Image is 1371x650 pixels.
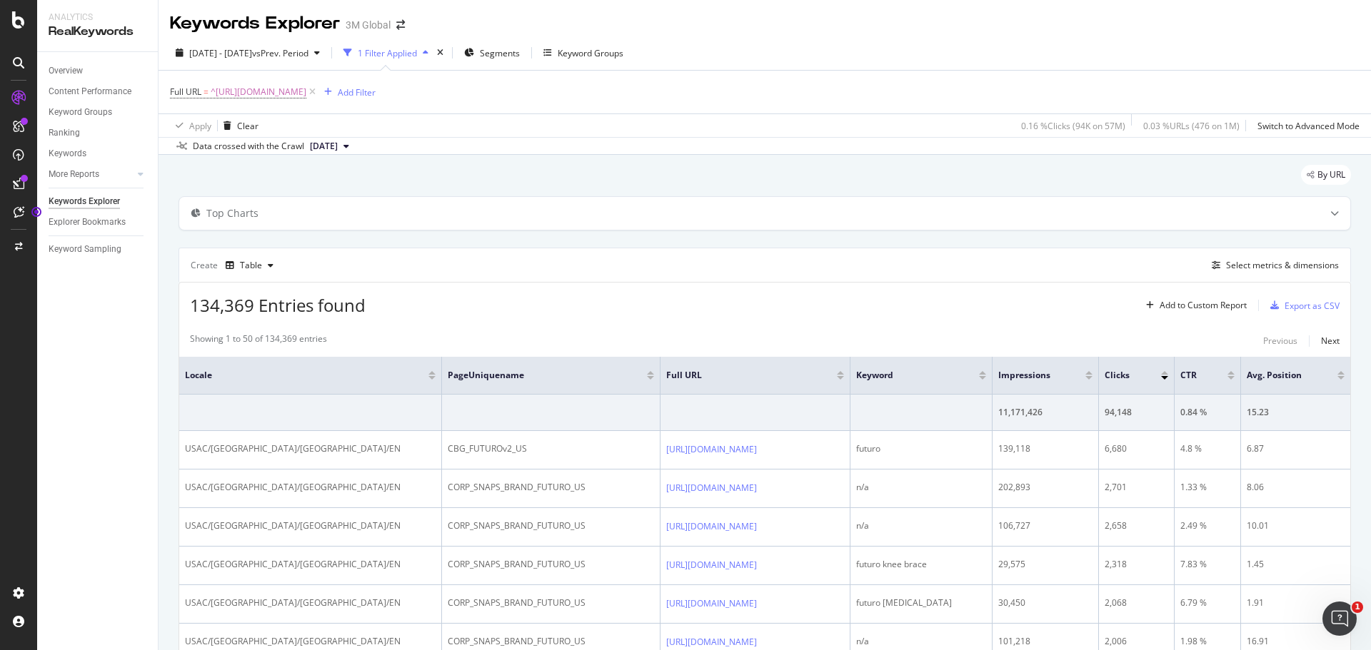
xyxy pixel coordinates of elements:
span: [DATE] - [DATE] [189,47,252,59]
div: Explorer Bookmarks [49,215,126,230]
button: Segments [458,41,526,64]
div: More Reports [49,167,99,182]
div: USAC/[GEOGRAPHIC_DATA]/[GEOGRAPHIC_DATA]/EN [185,442,436,455]
button: Switch to Advanced Mode [1252,114,1360,137]
div: 6.87 [1247,442,1345,455]
span: locale [185,369,407,382]
button: [DATE] - [DATE]vsPrev. Period [170,41,326,64]
button: Previous [1263,332,1297,350]
a: Overview [49,64,148,78]
span: 134,369 Entries found [190,293,366,317]
a: Keywords Explorer [49,194,148,209]
div: Previous [1263,335,1297,347]
div: 16.91 [1247,635,1345,648]
div: 30,450 [998,596,1093,609]
a: Explorer Bookmarks [49,215,148,230]
div: 1.45 [1247,558,1345,571]
div: USAC/[GEOGRAPHIC_DATA]/[GEOGRAPHIC_DATA]/EN [185,596,436,609]
div: Next [1321,335,1340,347]
div: Top Charts [206,206,258,220]
div: 139,118 [998,442,1093,455]
div: 1 Filter Applied [358,47,417,59]
button: Next [1321,332,1340,350]
div: Keyword Sampling [49,242,121,257]
button: 1 Filter Applied [338,41,434,64]
div: Content Performance [49,84,131,99]
button: Clear [218,114,258,137]
div: Keyword Groups [558,47,623,59]
div: 94,148 [1105,406,1168,419]
div: 106,727 [998,519,1093,532]
div: 2,068 [1105,596,1168,609]
div: Clear [237,120,258,132]
span: Clicks [1105,369,1140,382]
div: 29,575 [998,558,1093,571]
div: Create [191,254,279,277]
div: 202,893 [998,481,1093,494]
button: Export as CSV [1265,294,1340,317]
a: Keyword Sampling [49,242,148,257]
div: 1.91 [1247,596,1345,609]
span: 2025 Sep. 7th [310,140,338,153]
div: 8.06 [1247,481,1345,494]
div: CORP_SNAPS_BRAND_FUTURO_US [448,596,655,609]
button: Select metrics & dimensions [1206,257,1339,274]
button: Apply [170,114,211,137]
div: 2,658 [1105,519,1168,532]
a: [URL][DOMAIN_NAME] [666,596,757,611]
div: 0.84 % [1180,406,1234,419]
div: 3M Global [346,18,391,32]
div: Analytics [49,11,146,24]
a: [URL][DOMAIN_NAME] [666,519,757,534]
div: USAC/[GEOGRAPHIC_DATA]/[GEOGRAPHIC_DATA]/EN [185,558,436,571]
div: Keywords [49,146,86,161]
div: Showing 1 to 50 of 134,369 entries [190,332,327,350]
div: 15.23 [1247,406,1345,419]
a: [URL][DOMAIN_NAME] [666,481,757,495]
div: 2,701 [1105,481,1168,494]
button: [DATE] [304,138,355,155]
div: Select metrics & dimensions [1226,259,1339,271]
div: USAC/[GEOGRAPHIC_DATA]/[GEOGRAPHIC_DATA]/EN [185,519,436,532]
div: CORP_SNAPS_BRAND_FUTURO_US [448,558,655,571]
span: ^[URL][DOMAIN_NAME] [211,82,306,102]
div: Export as CSV [1285,300,1340,312]
div: Table [240,261,262,270]
div: CORP_SNAPS_BRAND_FUTURO_US [448,481,655,494]
div: arrow-right-arrow-left [396,20,405,30]
div: 1.98 % [1180,635,1234,648]
div: Keywords Explorer [170,11,340,36]
div: 101,218 [998,635,1093,648]
div: n/a [856,635,985,648]
div: Ranking [49,126,80,141]
button: Keyword Groups [538,41,629,64]
div: 2,318 [1105,558,1168,571]
div: times [434,46,446,60]
span: = [204,86,209,98]
span: pageUniquename [448,369,626,382]
div: CBG_FUTUROv2_US [448,442,655,455]
div: CORP_SNAPS_BRAND_FUTURO_US [448,635,655,648]
span: Full URL [666,369,815,382]
div: 7.83 % [1180,558,1234,571]
div: 2,006 [1105,635,1168,648]
div: 1.33 % [1180,481,1234,494]
span: Segments [480,47,520,59]
span: 1 [1352,601,1363,613]
div: 10.01 [1247,519,1345,532]
div: 0.03 % URLs ( 476 on 1M ) [1143,120,1240,132]
span: By URL [1317,171,1345,179]
a: More Reports [49,167,134,182]
div: futuro [856,442,985,455]
div: n/a [856,519,985,532]
span: Keyword [856,369,957,382]
span: Avg. Position [1247,369,1316,382]
div: 0.16 % Clicks ( 94K on 57M ) [1021,120,1125,132]
div: Switch to Advanced Mode [1257,120,1360,132]
span: Impressions [998,369,1065,382]
a: Ranking [49,126,148,141]
a: [URL][DOMAIN_NAME] [666,442,757,457]
div: 6.79 % [1180,596,1234,609]
iframe: Intercom live chat [1322,601,1357,636]
div: 6,680 [1105,442,1168,455]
